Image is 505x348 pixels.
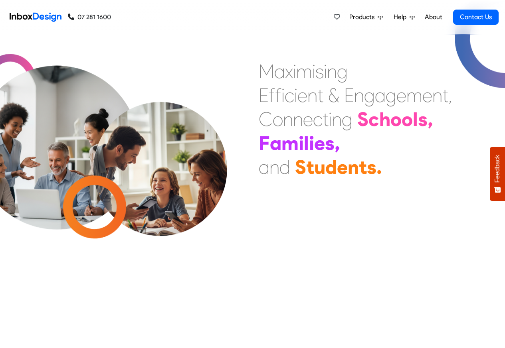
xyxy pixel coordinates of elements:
[317,83,323,107] div: t
[309,131,314,155] div: i
[312,59,315,83] div: i
[324,59,327,83] div: i
[269,83,275,107] div: f
[77,94,244,261] img: parents_with_child.png
[303,107,313,131] div: e
[337,155,348,179] div: e
[418,107,428,131] div: s
[281,131,299,155] div: m
[354,83,364,107] div: n
[390,107,402,131] div: o
[270,131,281,155] div: a
[367,155,376,179] div: s
[390,9,418,25] a: Help
[442,83,448,107] div: t
[379,107,390,131] div: h
[259,59,452,179] div: Maximising Efficient & Engagement, Connecting Schools, Families, and Students.
[299,131,304,155] div: i
[259,83,269,107] div: E
[349,12,378,22] span: Products
[359,155,367,179] div: t
[375,83,386,107] div: a
[323,107,329,131] div: t
[346,9,386,25] a: Products
[68,12,111,22] a: 07 281 1600
[293,107,303,131] div: n
[294,83,297,107] div: i
[274,59,285,83] div: a
[315,59,324,83] div: s
[307,83,317,107] div: n
[273,107,283,131] div: o
[448,83,452,107] div: ,
[453,10,499,25] a: Contact Us
[259,155,269,179] div: a
[285,83,294,107] div: c
[422,9,444,25] a: About
[325,131,335,155] div: s
[328,83,339,107] div: &
[281,83,285,107] div: i
[304,131,309,155] div: l
[332,107,342,131] div: n
[344,83,354,107] div: E
[329,107,332,131] div: i
[297,83,307,107] div: e
[313,107,323,131] div: c
[386,83,396,107] div: g
[293,59,296,83] div: i
[348,155,359,179] div: n
[337,59,348,83] div: g
[314,131,325,155] div: e
[279,155,290,179] div: d
[402,107,413,131] div: o
[275,83,281,107] div: f
[413,107,418,131] div: l
[296,59,312,83] div: m
[422,83,432,107] div: e
[283,107,293,131] div: n
[295,155,306,179] div: S
[494,155,501,183] span: Feedback
[327,59,337,83] div: n
[376,155,382,179] div: .
[394,12,410,22] span: Help
[314,155,325,179] div: u
[368,107,379,131] div: c
[306,155,314,179] div: t
[259,59,274,83] div: M
[285,59,293,83] div: x
[490,147,505,201] button: Feedback - Show survey
[428,107,433,131] div: ,
[259,131,270,155] div: F
[357,107,368,131] div: S
[342,107,353,131] div: g
[269,155,279,179] div: n
[396,83,406,107] div: e
[325,155,337,179] div: d
[406,83,422,107] div: m
[364,83,375,107] div: g
[432,83,442,107] div: n
[259,107,273,131] div: C
[335,131,340,155] div: ,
